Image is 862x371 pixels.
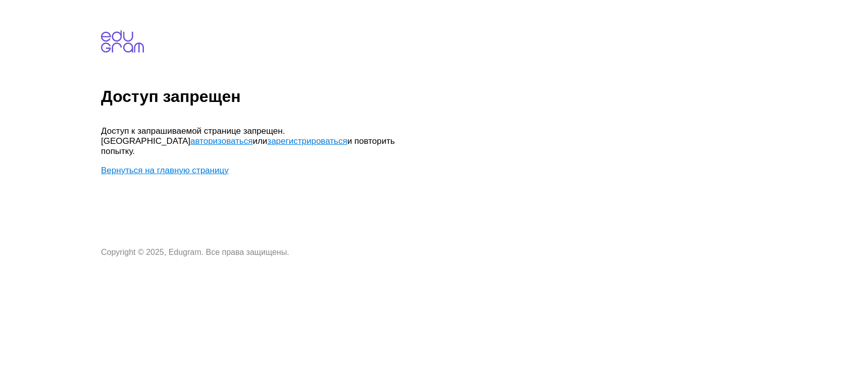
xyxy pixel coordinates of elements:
[190,136,252,146] a: авторизоваться
[101,87,858,106] h1: Доступ запрещен
[101,126,404,156] p: Доступ к запрашиваемой странице запрещен. [GEOGRAPHIC_DATA] или и повторить попытку.
[101,248,404,257] p: Copyright © 2025, Edugram. Все права защищены.
[101,30,144,52] img: edugram.com
[101,166,229,175] a: Вернуться на главную страницу
[267,136,347,146] a: зарегистрироваться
